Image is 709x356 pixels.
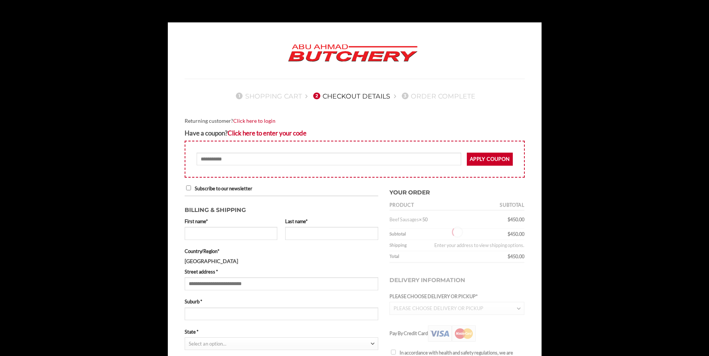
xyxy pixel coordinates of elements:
[467,153,513,166] button: Apply coupon
[282,39,424,68] img: Abu Ahmad Butchery
[236,93,243,99] span: 1
[389,184,525,197] h3: Your order
[389,293,525,300] label: PLEASE CHOOSE DELIVERY OR PICKUP
[285,218,378,225] label: Last name
[234,92,302,100] a: 1Shopping Cart
[394,305,483,311] span: PLEASE CHOOSE DELIVERY OR PICKUP
[228,129,306,137] a: Enter your coupon code
[185,202,378,215] h3: Billing & Shipping
[185,258,238,264] strong: [GEOGRAPHIC_DATA]
[185,268,378,275] label: Street address
[195,185,252,191] span: Subscribe to our newsletter
[185,218,278,225] label: First name
[185,328,378,335] label: State
[185,128,525,138] div: Have a coupon?
[311,92,390,100] a: 2Checkout details
[185,117,525,125] div: Returning customer?
[185,247,378,255] label: Country/Region
[389,268,525,293] h3: Delivery Information
[233,118,275,124] a: Click here to login
[313,93,320,99] span: 2
[185,337,378,350] span: State
[185,298,378,305] label: Suburb
[185,86,525,106] nav: Checkout steps
[186,185,191,190] input: Subscribe to our newsletter
[189,341,226,347] span: Select an option…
